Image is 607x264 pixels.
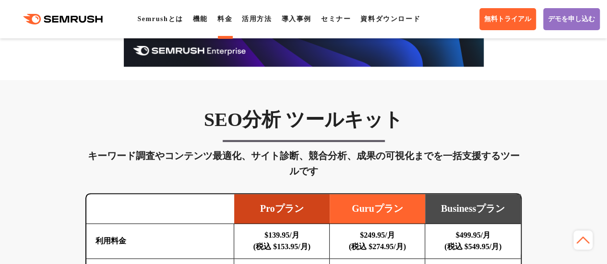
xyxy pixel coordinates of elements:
[425,194,521,224] td: Businessプラン
[95,237,126,245] b: 利用料金
[242,15,272,23] a: 活用方法
[234,194,330,224] td: Proプラン
[330,194,425,224] td: Guruプラン
[253,231,310,251] b: $139.95/月 (税込 $153.95/月)
[479,8,536,30] a: 無料トライアル
[349,231,406,251] b: $249.95/月 (税込 $274.95/月)
[543,8,600,30] a: デモを申し込む
[360,15,420,23] a: 資料ダウンロード
[484,15,531,23] span: 無料トライアル
[193,15,208,23] a: 機能
[281,15,311,23] a: 導入事例
[85,148,522,179] div: キーワード調査やコンテンツ最適化、サイト診断、競合分析、成果の可視化までを一括支援するツールです
[85,108,522,132] h3: SEO分析 ツールキット
[137,15,183,23] a: Semrushとは
[444,231,501,251] b: $499.95/月 (税込 $549.95/月)
[548,15,595,23] span: デモを申し込む
[217,15,232,23] a: 料金
[321,15,351,23] a: セミナー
